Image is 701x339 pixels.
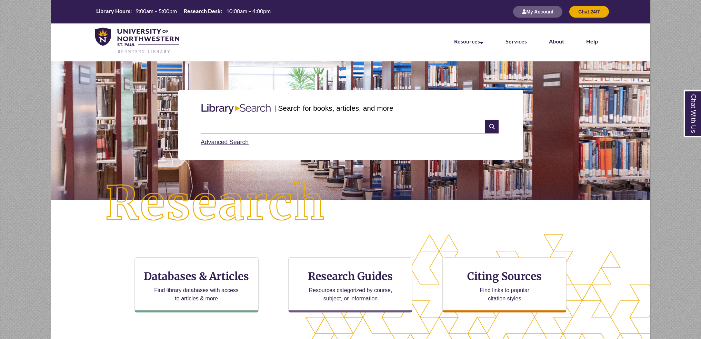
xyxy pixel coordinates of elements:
th: Library Hours: [93,7,133,15]
h3: Research Guides [294,270,407,283]
h3: Citing Sources [463,270,547,283]
img: Libary Search [198,101,274,117]
a: Resources [454,38,483,44]
a: Chat 24/7 [569,9,609,14]
table: Hours Today [93,7,273,16]
button: Chat 24/7 [569,6,609,18]
th: Research Desk: [181,7,223,15]
a: Help [586,38,598,44]
a: Citing Sources Find links to popular citation styles [442,257,567,312]
a: Hours Today [93,7,273,17]
a: Databases & Articles Find library databases with access to articles & more [134,257,259,312]
h3: Databases & Articles [140,270,253,283]
img: Research [81,157,350,251]
p: Find library databases with access to articles & more [151,286,241,303]
i: Search [485,120,498,133]
span: 10:00am – 4:00pm [226,8,271,14]
p: Resources categorized by course, subject, or information [306,286,395,303]
a: Advanced Search [201,139,249,146]
button: My Account [513,6,562,18]
a: My Account [513,9,562,14]
p: Find links to popular citation styles [471,286,538,303]
span: 9:00am – 5:00pm [136,8,177,14]
a: Services [505,38,527,44]
p: | Search for books, articles, and more [274,103,393,113]
a: Research Guides Resources categorized by course, subject, or information [288,257,412,312]
img: UNWSP Library Logo [95,28,180,54]
a: About [549,38,564,44]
